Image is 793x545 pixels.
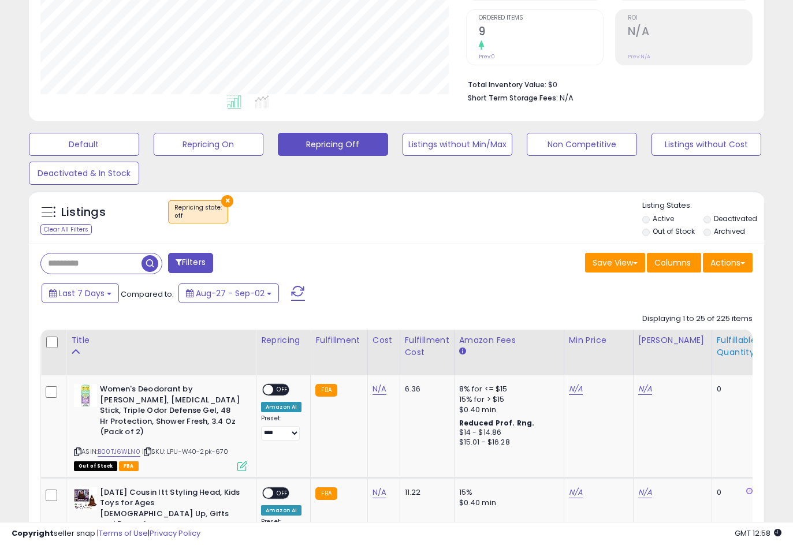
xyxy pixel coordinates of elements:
strong: Copyright [12,528,54,539]
button: Last 7 Days [42,283,119,303]
label: Archived [714,226,745,236]
button: Filters [168,253,213,273]
div: 11.22 [405,487,445,498]
div: off [174,212,222,220]
button: Repricing On [154,133,264,156]
small: FBA [315,487,337,500]
label: Deactivated [714,214,757,223]
span: | SKU: LPU-W40-2pk-670 [142,447,229,456]
h2: N/A [628,25,752,40]
div: Amazon AI [261,505,301,516]
a: N/A [569,383,583,395]
li: $0 [468,77,744,91]
span: OFF [273,488,292,498]
b: [DATE] Cousin Itt Styling Head, Kids Toys for Ages [DEMOGRAPHIC_DATA] Up, Gifts and Presents [100,487,240,533]
img: 51Xhb+Zqw6L._SL40_.jpg [74,487,97,510]
a: N/A [638,383,652,395]
button: Actions [703,253,753,272]
button: Non Competitive [527,133,637,156]
div: seller snap | | [12,528,200,539]
span: Aug-27 - Sep-02 [196,288,265,299]
a: N/A [373,383,386,395]
button: × [221,195,233,207]
div: Displaying 1 to 25 of 225 items [642,313,753,324]
div: Clear All Filters [40,224,92,235]
button: Listings without Min/Max [403,133,513,156]
span: Ordered Items [479,15,603,21]
span: Repricing state : [174,203,222,221]
small: Prev: N/A [628,53,650,60]
a: Privacy Policy [150,528,200,539]
div: $14 - $14.86 [459,428,555,438]
h2: 9 [479,25,603,40]
div: 15% for > $15 [459,394,555,405]
a: N/A [569,487,583,498]
div: [PERSON_NAME] [638,334,707,346]
span: Columns [654,257,691,268]
p: Listing States: [642,200,764,211]
div: $15.01 - $16.28 [459,438,555,447]
a: N/A [638,487,652,498]
span: OFF [273,385,292,395]
div: Fulfillment [315,334,362,346]
div: Repricing [261,334,306,346]
div: Min Price [569,334,628,346]
div: Amazon AI [261,402,301,412]
span: 2025-09-10 12:58 GMT [735,528,781,539]
b: Women's Deodorant by [PERSON_NAME], [MEDICAL_DATA] Stick, Triple Odor Defense Gel, 48 Hr Protecti... [100,384,240,441]
b: Short Term Storage Fees: [468,93,558,103]
button: Save View [585,253,645,272]
span: Last 7 Days [59,288,105,299]
a: N/A [373,487,386,498]
span: N/A [560,92,574,103]
a: Terms of Use [99,528,148,539]
button: Columns [647,253,701,272]
button: Deactivated & In Stock [29,162,139,185]
button: Listings without Cost [651,133,762,156]
label: Out of Stock [653,226,695,236]
div: Preset: [261,415,301,441]
div: 6.36 [405,384,445,394]
b: Total Inventory Value: [468,80,546,89]
div: Amazon Fees [459,334,559,346]
small: FBA [315,384,337,397]
span: FBA [119,461,139,471]
button: Repricing Off [278,133,388,156]
h5: Listings [61,204,106,221]
div: ASIN: [74,384,247,469]
span: Compared to: [121,289,174,300]
div: 0 [717,487,753,498]
label: Active [653,214,674,223]
div: $0.40 min [459,498,555,508]
a: B00TJ6WLN0 [98,447,140,457]
b: Reduced Prof. Rng. [459,418,535,428]
small: Amazon Fees. [459,346,466,357]
button: Default [29,133,139,156]
div: 0 [717,384,753,394]
div: Fulfillment Cost [405,334,449,359]
div: 15% [459,487,555,498]
span: All listings that are currently out of stock and unavailable for purchase on Amazon [74,461,117,471]
div: Fulfillable Quantity [717,334,757,359]
span: ROI [628,15,752,21]
img: 4199ZQeEi7L._SL40_.jpg [74,384,97,407]
small: Prev: 0 [479,53,495,60]
div: Cost [373,334,395,346]
div: $0.40 min [459,405,555,415]
div: 8% for <= $15 [459,384,555,394]
div: Title [71,334,251,346]
button: Aug-27 - Sep-02 [178,283,279,303]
